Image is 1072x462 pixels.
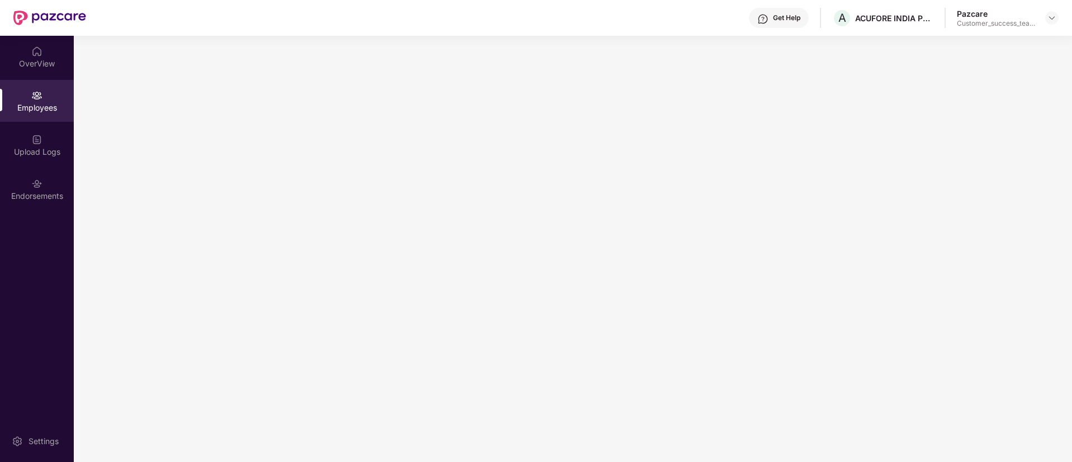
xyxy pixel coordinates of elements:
[757,13,769,25] img: svg+xml;base64,PHN2ZyBpZD0iSGVscC0zMngzMiIgeG1sbnM9Imh0dHA6Ly93d3cudzMub3JnLzIwMDAvc3ZnIiB3aWR0aD...
[31,90,42,101] img: svg+xml;base64,PHN2ZyBpZD0iRW1wbG95ZWVzIiB4bWxucz0iaHR0cDovL3d3dy53My5vcmcvMjAwMC9zdmciIHdpZHRoPS...
[12,436,23,447] img: svg+xml;base64,PHN2ZyBpZD0iU2V0dGluZy0yMHgyMCIgeG1sbnM9Imh0dHA6Ly93d3cudzMub3JnLzIwMDAvc3ZnIiB3aW...
[31,178,42,189] img: svg+xml;base64,PHN2ZyBpZD0iRW5kb3JzZW1lbnRzIiB4bWxucz0iaHR0cDovL3d3dy53My5vcmcvMjAwMC9zdmciIHdpZH...
[31,46,42,57] img: svg+xml;base64,PHN2ZyBpZD0iSG9tZSIgeG1sbnM9Imh0dHA6Ly93d3cudzMub3JnLzIwMDAvc3ZnIiB3aWR0aD0iMjAiIG...
[773,13,800,22] div: Get Help
[1047,13,1056,22] img: svg+xml;base64,PHN2ZyBpZD0iRHJvcGRvd24tMzJ4MzIiIHhtbG5zPSJodHRwOi8vd3d3LnczLm9yZy8yMDAwL3N2ZyIgd2...
[838,11,846,25] span: A
[855,13,933,23] div: ACUFORE INDIA PRIVATE LIMITED
[957,8,1035,19] div: Pazcare
[31,134,42,145] img: svg+xml;base64,PHN2ZyBpZD0iVXBsb2FkX0xvZ3MiIGRhdGEtbmFtZT0iVXBsb2FkIExvZ3MiIHhtbG5zPSJodHRwOi8vd3...
[957,19,1035,28] div: Customer_success_team_lead
[25,436,62,447] div: Settings
[13,11,86,25] img: New Pazcare Logo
